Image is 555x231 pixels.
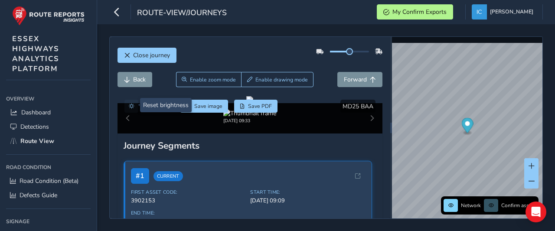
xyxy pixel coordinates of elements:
button: Forward [337,72,382,87]
span: Enable drawing mode [255,76,308,83]
span: ESSEX HIGHWAYS ANALYTICS PLATFORM [12,34,59,74]
span: Network [461,202,481,209]
span: MD25 BAA [343,102,373,111]
span: Current [153,171,183,181]
a: Road Condition (Beta) [6,174,91,188]
div: Signage [6,215,91,228]
span: End Time: [131,210,245,216]
span: 3902153 [131,197,245,205]
span: Start Time: [250,189,365,195]
span: Confirm assets [501,202,536,209]
button: Zoom [176,72,242,87]
a: Dashboard [6,105,91,120]
button: Save [180,100,228,113]
a: Route View [6,134,91,148]
button: Back [118,72,152,87]
button: My Confirm Exports [377,4,453,20]
div: Open Intercom Messenger [526,202,546,222]
div: Road Condition [6,161,91,174]
div: Map marker [461,118,473,136]
span: Forward [344,75,367,84]
img: diamond-layout [472,4,487,20]
span: Enable zoom mode [190,76,236,83]
span: [DATE] 09:44 [131,218,245,225]
div: Journey Segments [124,140,377,152]
span: # 1 [131,168,149,184]
span: Back [133,75,146,84]
img: Thumbnail frame [223,109,276,117]
button: [PERSON_NAME] [472,4,536,20]
span: Save image [194,103,222,110]
span: Save PDF [248,103,272,110]
span: Route View [20,137,54,145]
span: Dashboard [21,108,51,117]
span: route-view/journeys [137,7,227,20]
span: My Confirm Exports [392,8,447,16]
div: [DATE] 09:33 [223,117,276,124]
div: Overview [6,92,91,105]
button: PDF [234,100,278,113]
span: Road Condition (Beta) [20,177,78,185]
span: Detections [20,123,49,131]
button: Close journey [118,48,176,63]
img: rr logo [12,6,85,26]
a: Detections [6,120,91,134]
button: Draw [241,72,313,87]
span: Close journey [133,51,170,59]
span: [DATE] 09:09 [250,197,365,205]
span: First Asset Code: [131,189,245,195]
span: Defects Guide [20,191,57,199]
span: [PERSON_NAME] [490,4,533,20]
a: Defects Guide [6,188,91,202]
